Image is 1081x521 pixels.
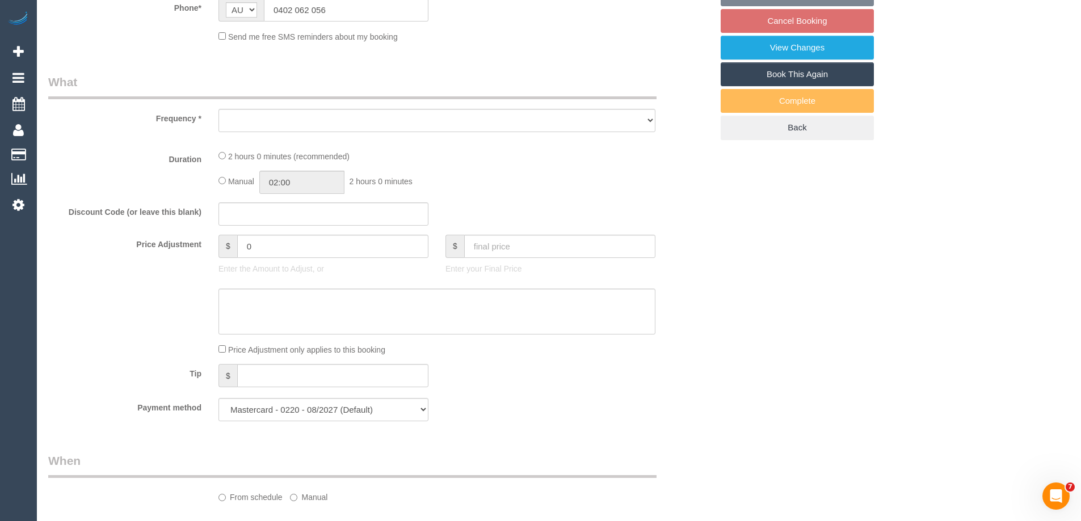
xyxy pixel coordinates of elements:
iframe: Intercom live chat [1042,482,1070,510]
label: Manual [290,488,327,503]
span: 2 hours 0 minutes [350,177,413,186]
input: From schedule [218,494,226,501]
img: Automaid Logo [7,11,30,27]
span: $ [445,235,464,258]
span: Send me free SMS reminders about my booking [228,32,398,41]
input: final price [464,235,655,258]
p: Enter your Final Price [445,263,655,274]
label: Discount Code (or leave this blank) [40,202,210,218]
span: $ [218,364,237,387]
label: Payment method [40,398,210,413]
span: $ [218,235,237,258]
input: Manual [290,494,297,501]
label: Price Adjustment [40,235,210,250]
a: Book This Again [721,62,874,86]
span: Price Adjustment only applies to this booking [228,345,385,354]
label: From schedule [218,488,283,503]
p: Enter the Amount to Adjust, or [218,263,428,274]
a: Back [721,116,874,139]
label: Tip [40,364,210,379]
span: 2 hours 0 minutes (recommended) [228,152,350,161]
span: Manual [228,177,254,186]
a: View Changes [721,36,874,60]
label: Duration [40,150,210,165]
legend: What [48,74,657,99]
label: Frequency * [40,109,210,124]
legend: When [48,452,657,478]
span: 7 [1066,482,1075,492]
